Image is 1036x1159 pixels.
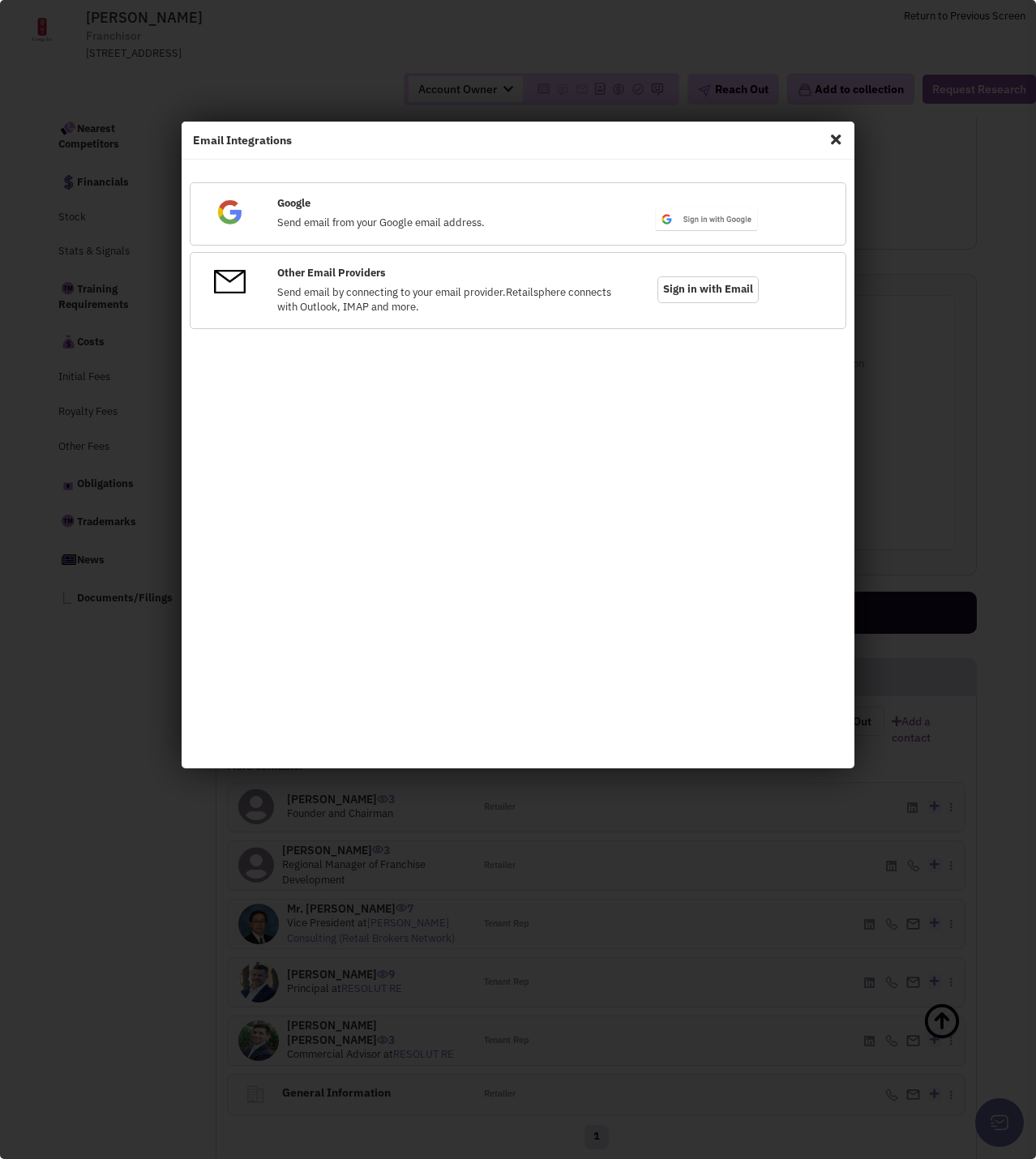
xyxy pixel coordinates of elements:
span: Sign in with Email [657,276,760,303]
h4: Email Integrations [193,133,844,148]
label: Google [277,196,310,212]
img: OtherEmail.png [214,266,246,297]
img: btn_google_signin_light_normal_web@2x.png [654,207,759,232]
img: Google.png [214,196,246,228]
span: Send email from your Google email address. [277,216,485,229]
span: Send email by connecting to your email provider.Retailsphere connects with Outlook, IMAP and more. [277,285,611,314]
span: Close [825,126,846,152]
label: Other Email Providers [277,266,386,281]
